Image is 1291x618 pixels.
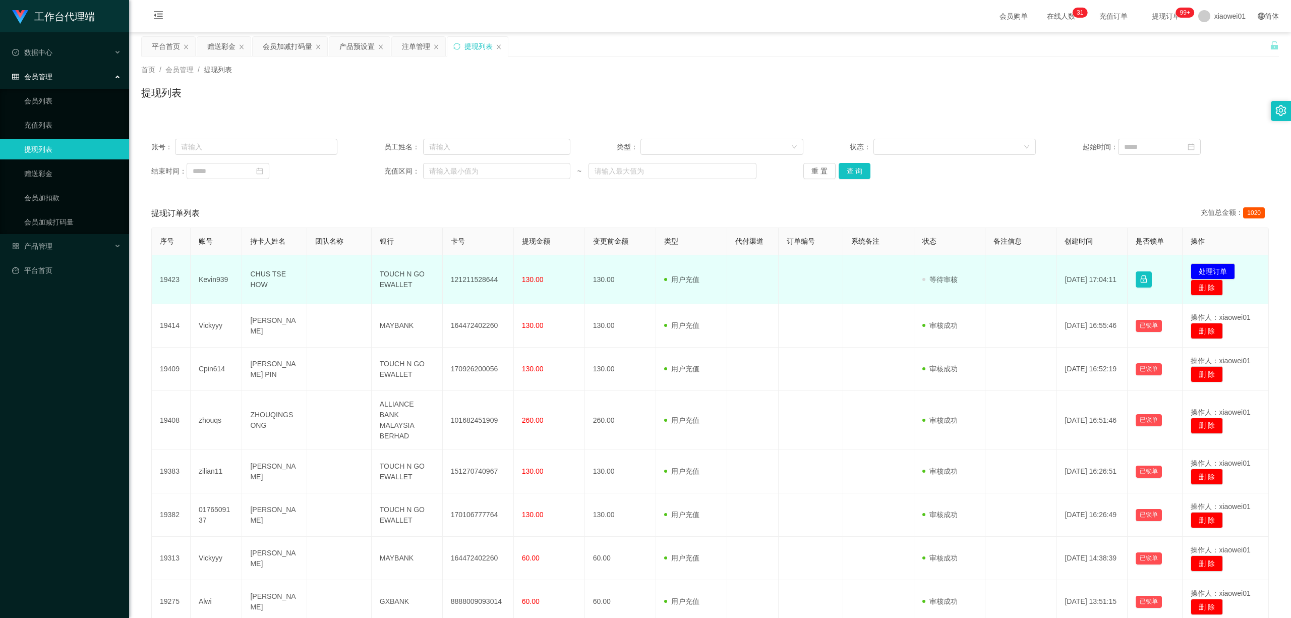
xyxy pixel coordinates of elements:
[922,365,958,373] span: 审核成功
[1191,546,1250,554] span: 操作人：xiaowei01
[1191,313,1250,321] span: 操作人：xiaowei01
[384,142,424,152] span: 员工姓名：
[1136,237,1164,245] span: 是否锁单
[522,365,544,373] span: 130.00
[1057,537,1128,580] td: [DATE] 14:38:39
[787,237,815,245] span: 订单编号
[585,348,656,391] td: 130.00
[151,207,200,219] span: 提现订单列表
[1191,408,1250,416] span: 操作人：xiaowei01
[589,163,756,179] input: 请输入最大值为
[522,597,540,605] span: 60.00
[922,467,958,475] span: 审核成功
[664,467,699,475] span: 用户充值
[585,537,656,580] td: 60.00
[12,243,19,250] i: 图标: appstore-o
[443,348,514,391] td: 170926200056
[141,1,175,33] i: 图标: menu-fold
[585,304,656,348] td: 130.00
[803,163,836,179] button: 重 置
[496,44,502,50] i: 图标: close
[242,391,307,450] td: ZHOUQINGSONG
[191,391,243,450] td: zhouqs
[664,416,699,424] span: 用户充值
[152,450,191,493] td: 19383
[1073,8,1087,18] sup: 31
[464,37,493,56] div: 提现列表
[151,166,187,177] span: 结束时间：
[664,597,699,605] span: 用户充值
[443,450,514,493] td: 151270740967
[922,511,958,519] span: 审核成功
[664,275,699,284] span: 用户充值
[152,391,191,450] td: 19408
[922,321,958,329] span: 审核成功
[191,348,243,391] td: Cpin614
[1191,323,1223,339] button: 删 除
[242,304,307,348] td: [PERSON_NAME]
[1191,357,1250,365] span: 操作人：xiaowei01
[24,163,121,184] a: 赠送彩金
[522,554,540,562] span: 60.00
[585,450,656,493] td: 130.00
[24,188,121,208] a: 会员加扣款
[451,237,465,245] span: 卡号
[522,511,544,519] span: 130.00
[1191,589,1250,597] span: 操作人：xiaowei01
[1191,263,1235,279] button: 处理订单
[1136,320,1162,332] button: 已锁单
[1136,414,1162,426] button: 已锁单
[664,365,699,373] span: 用户充值
[12,73,19,80] i: 图标: table
[922,554,958,562] span: 审核成功
[242,493,307,537] td: [PERSON_NAME]
[152,255,191,304] td: 19423
[664,554,699,562] span: 用户充值
[453,43,460,50] i: 图标: sync
[1201,207,1269,219] div: 充值总金额：
[372,304,443,348] td: MAYBANK
[1191,279,1223,296] button: 删 除
[12,12,95,20] a: 工作台代理端
[839,163,871,179] button: 查 询
[664,511,699,519] span: 用户充值
[443,493,514,537] td: 170106777764
[1176,8,1194,18] sup: 1039
[198,66,200,74] span: /
[141,85,182,100] h1: 提现列表
[1188,143,1195,150] i: 图标: calendar
[372,348,443,391] td: TOUCH N GO EWALLET
[152,537,191,580] td: 19313
[151,142,175,152] span: 账号：
[522,275,544,284] span: 130.00
[12,260,121,280] a: 图标: dashboard平台首页
[159,66,161,74] span: /
[12,49,19,56] i: 图标: check-circle-o
[1258,13,1265,20] i: 图标: global
[242,450,307,493] td: [PERSON_NAME]
[242,348,307,391] td: [PERSON_NAME] PIN
[1080,8,1084,18] p: 1
[175,139,338,155] input: 请输入
[12,73,52,81] span: 会员管理
[423,163,570,179] input: 请输入最小值为
[24,212,121,232] a: 会员加减打码量
[24,91,121,111] a: 会员列表
[315,44,321,50] i: 图标: close
[160,237,174,245] span: 序号
[372,255,443,304] td: TOUCH N GO EWALLET
[1057,450,1128,493] td: [DATE] 16:26:51
[372,391,443,450] td: ALLIANCE BANK MALAYSIA BERHAD
[191,255,243,304] td: Kevin939
[1191,512,1223,528] button: 删 除
[250,237,285,245] span: 持卡人姓名
[1024,144,1030,151] i: 图标: down
[585,391,656,450] td: 260.00
[1057,348,1128,391] td: [DATE] 16:52:19
[850,142,873,152] span: 状态：
[199,237,213,245] span: 账号
[207,37,236,56] div: 赠送彩金
[204,66,232,74] span: 提现列表
[1191,502,1250,511] span: 操作人：xiaowei01
[851,237,879,245] span: 系统备注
